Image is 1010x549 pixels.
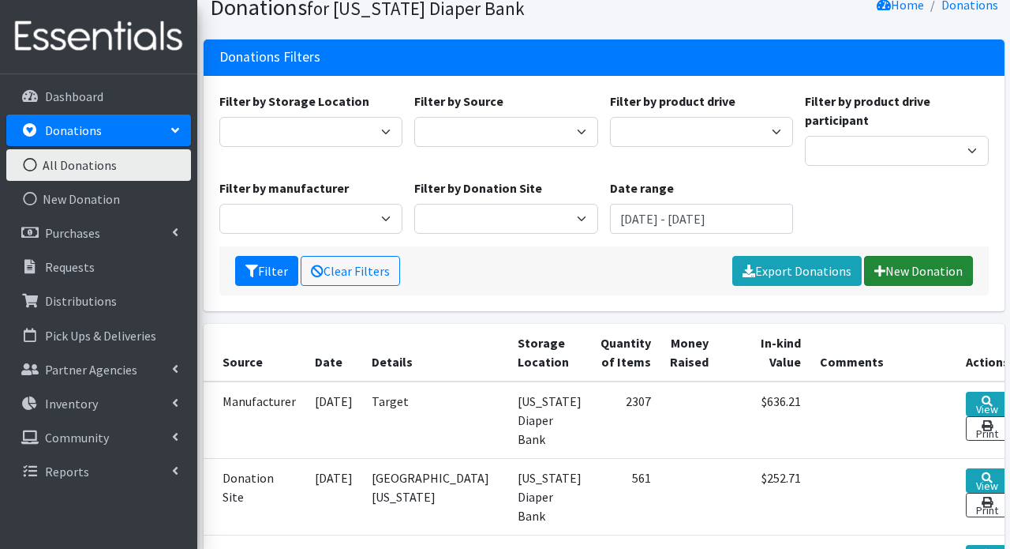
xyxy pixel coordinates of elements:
[414,179,542,197] label: Filter by Donation Site
[235,256,298,286] button: Filter
[718,382,810,459] td: $636.21
[591,382,660,459] td: 2307
[45,259,95,275] p: Requests
[591,324,660,382] th: Quantity of Items
[6,285,191,317] a: Distributions
[362,458,508,535] td: [GEOGRAPHIC_DATA][US_STATE]
[805,92,989,130] label: Filter by product drive participant
[966,493,1009,517] a: Print
[6,456,191,487] a: Reports
[362,324,508,382] th: Details
[45,122,102,138] p: Donations
[6,422,191,453] a: Community
[6,320,191,352] a: Pick Ups & Deliveries
[45,225,100,241] p: Purchases
[591,458,660,535] td: 561
[6,217,191,249] a: Purchases
[718,458,810,535] td: $252.71
[610,92,735,111] label: Filter by product drive
[660,324,718,382] th: Money Raised
[6,10,191,63] img: HumanEssentials
[204,324,305,382] th: Source
[305,458,362,535] td: [DATE]
[414,92,503,111] label: Filter by Source
[219,92,369,111] label: Filter by Storage Location
[6,115,191,146] a: Donations
[204,458,305,535] td: Donation Site
[610,179,674,197] label: Date range
[305,324,362,382] th: Date
[6,388,191,419] a: Inventory
[204,382,305,459] td: Manufacturer
[6,149,191,181] a: All Donations
[219,49,320,66] h3: Donations Filters
[301,256,400,286] a: Clear Filters
[362,382,508,459] td: Target
[45,464,89,479] p: Reports
[45,396,98,412] p: Inventory
[6,354,191,385] a: Partner Agencies
[966,468,1009,493] a: View
[6,81,191,112] a: Dashboard
[508,324,591,382] th: Storage Location
[6,251,191,283] a: Requests
[508,382,591,459] td: [US_STATE] Diaper Bank
[45,293,117,309] p: Distributions
[6,183,191,215] a: New Donation
[864,256,973,286] a: New Donation
[718,324,810,382] th: In-kind Value
[610,204,794,234] input: January 1, 2011 - December 31, 2011
[966,392,1009,416] a: View
[732,256,862,286] a: Export Donations
[45,430,109,446] p: Community
[45,328,156,344] p: Pick Ups & Deliveries
[810,324,956,382] th: Comments
[305,382,362,459] td: [DATE]
[45,88,103,104] p: Dashboard
[508,458,591,535] td: [US_STATE] Diaper Bank
[219,179,349,197] label: Filter by manufacturer
[45,362,137,378] p: Partner Agencies
[966,416,1009,441] a: Print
